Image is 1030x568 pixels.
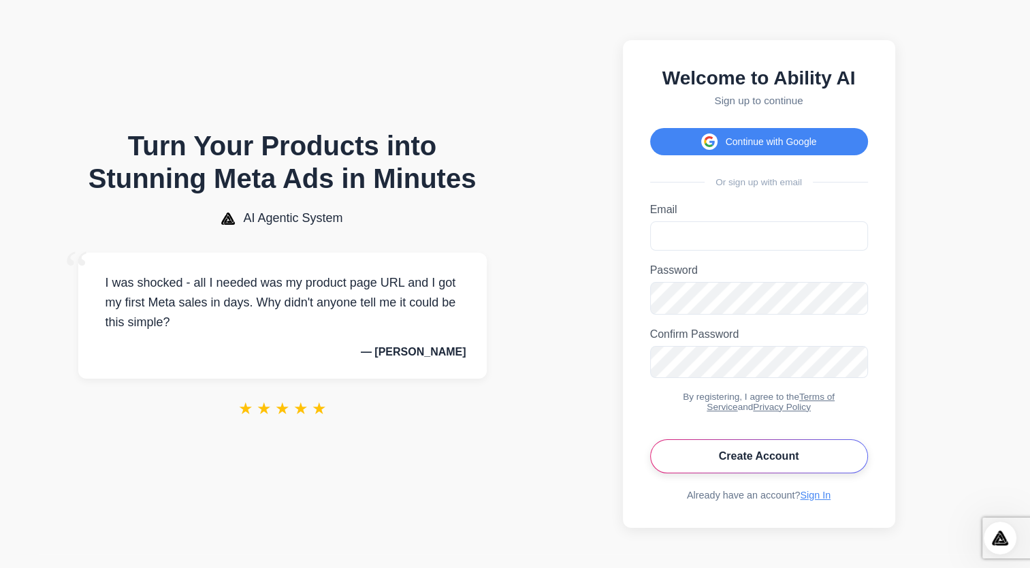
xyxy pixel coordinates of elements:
[99,273,466,332] p: I was shocked - all I needed was my product page URL and I got my first Meta sales in days. Why d...
[243,211,342,225] span: AI Agentic System
[707,392,835,412] a: Terms of Service
[650,264,868,277] label: Password
[293,399,308,418] span: ★
[800,490,831,501] a: Sign In
[753,402,811,412] a: Privacy Policy
[650,204,868,216] label: Email
[275,399,290,418] span: ★
[257,399,272,418] span: ★
[650,490,868,501] div: Already have an account?
[650,392,868,412] div: By registering, I agree to the and
[650,95,868,106] p: Sign up to continue
[650,67,868,89] h2: Welcome to Ability AI
[650,177,868,187] div: Or sign up with email
[650,128,868,155] button: Continue with Google
[984,522,1016,554] iframe: Intercom live chat
[78,129,487,195] h1: Turn Your Products into Stunning Meta Ads in Minutes
[650,439,868,473] button: Create Account
[650,328,868,341] label: Confirm Password
[99,346,466,358] p: — [PERSON_NAME]
[221,212,235,225] img: AI Agentic System Logo
[312,399,327,418] span: ★
[238,399,253,418] span: ★
[65,239,89,301] span: “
